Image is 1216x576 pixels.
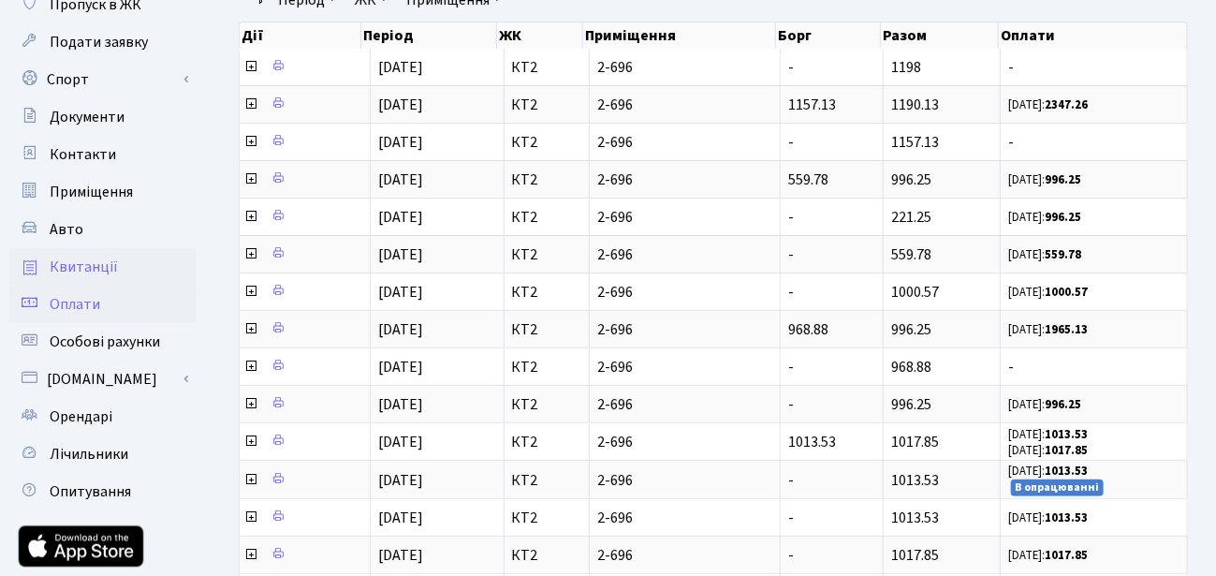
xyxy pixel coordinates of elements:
[1008,284,1088,301] small: [DATE]:
[9,248,197,286] a: Квитанції
[1045,442,1088,459] b: 1017.85
[597,60,772,75] span: 2-696
[788,432,836,452] span: 1013.53
[497,22,583,49] th: ЖК
[597,97,772,112] span: 2-696
[1008,426,1088,443] small: [DATE]:
[1008,510,1088,526] small: [DATE]:
[50,182,133,202] span: Приміщення
[1045,171,1081,188] b: 996.25
[9,23,197,61] a: Подати заявку
[788,95,836,115] span: 1157.13
[788,394,794,415] span: -
[891,132,939,153] span: 1157.13
[378,282,423,303] span: [DATE]
[512,285,581,300] span: КТ2
[788,470,794,491] span: -
[788,545,794,566] span: -
[9,323,197,361] a: Особові рахунки
[891,508,939,528] span: 1013.53
[891,319,931,340] span: 996.25
[512,548,581,563] span: КТ2
[512,435,581,450] span: КТ2
[378,170,423,190] span: [DATE]
[891,394,931,415] span: 996.25
[378,470,423,491] span: [DATE]
[1045,426,1088,443] b: 1013.53
[512,60,581,75] span: КТ2
[597,473,772,488] span: 2-696
[512,510,581,525] span: КТ2
[378,132,423,153] span: [DATE]
[378,432,423,452] span: [DATE]
[512,322,581,337] span: КТ2
[597,210,772,225] span: 2-696
[788,357,794,377] span: -
[788,132,794,153] span: -
[1045,246,1081,263] b: 559.78
[378,357,423,377] span: [DATE]
[50,444,128,465] span: Лічильники
[1008,246,1081,263] small: [DATE]:
[361,22,496,49] th: Період
[597,285,772,300] span: 2-696
[597,510,772,525] span: 2-696
[1008,396,1081,413] small: [DATE]:
[9,436,197,473] a: Лічильники
[891,432,939,452] span: 1017.85
[50,406,112,427] span: Орендарі
[788,57,794,78] span: -
[891,57,921,78] span: 1198
[1045,209,1081,226] b: 996.25
[1008,360,1179,375] span: -
[378,207,423,228] span: [DATE]
[1008,463,1088,480] small: [DATE]:
[891,95,939,115] span: 1190.13
[512,473,581,488] span: КТ2
[50,481,131,502] span: Опитування
[1008,96,1088,113] small: [DATE]:
[50,332,160,352] span: Особові рахунки
[1008,547,1088,564] small: [DATE]:
[891,470,939,491] span: 1013.53
[597,322,772,337] span: 2-696
[9,398,197,436] a: Орендарі
[597,135,772,150] span: 2-696
[512,360,581,375] span: КТ2
[378,57,423,78] span: [DATE]
[1008,171,1081,188] small: [DATE]:
[512,210,581,225] span: КТ2
[50,257,118,277] span: Квитанції
[512,247,581,262] span: КТ2
[378,508,423,528] span: [DATE]
[597,360,772,375] span: 2-696
[9,473,197,510] a: Опитування
[378,95,423,115] span: [DATE]
[1045,321,1088,338] b: 1965.13
[50,294,100,315] span: Оплати
[776,22,881,49] th: Борг
[891,207,931,228] span: 221.25
[881,22,999,49] th: Разом
[788,244,794,265] span: -
[512,97,581,112] span: КТ2
[1008,209,1081,226] small: [DATE]:
[1045,547,1088,564] b: 1017.85
[1008,60,1179,75] span: -
[240,22,361,49] th: Дії
[9,136,197,173] a: Контакти
[1008,442,1088,459] small: [DATE]:
[891,244,931,265] span: 559.78
[9,286,197,323] a: Оплати
[597,247,772,262] span: 2-696
[512,135,581,150] span: КТ2
[597,435,772,450] span: 2-696
[597,397,772,412] span: 2-696
[50,144,116,165] span: Контакти
[512,397,581,412] span: КТ2
[583,22,776,49] th: Приміщення
[788,508,794,528] span: -
[1008,135,1179,150] span: -
[378,545,423,566] span: [DATE]
[378,319,423,340] span: [DATE]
